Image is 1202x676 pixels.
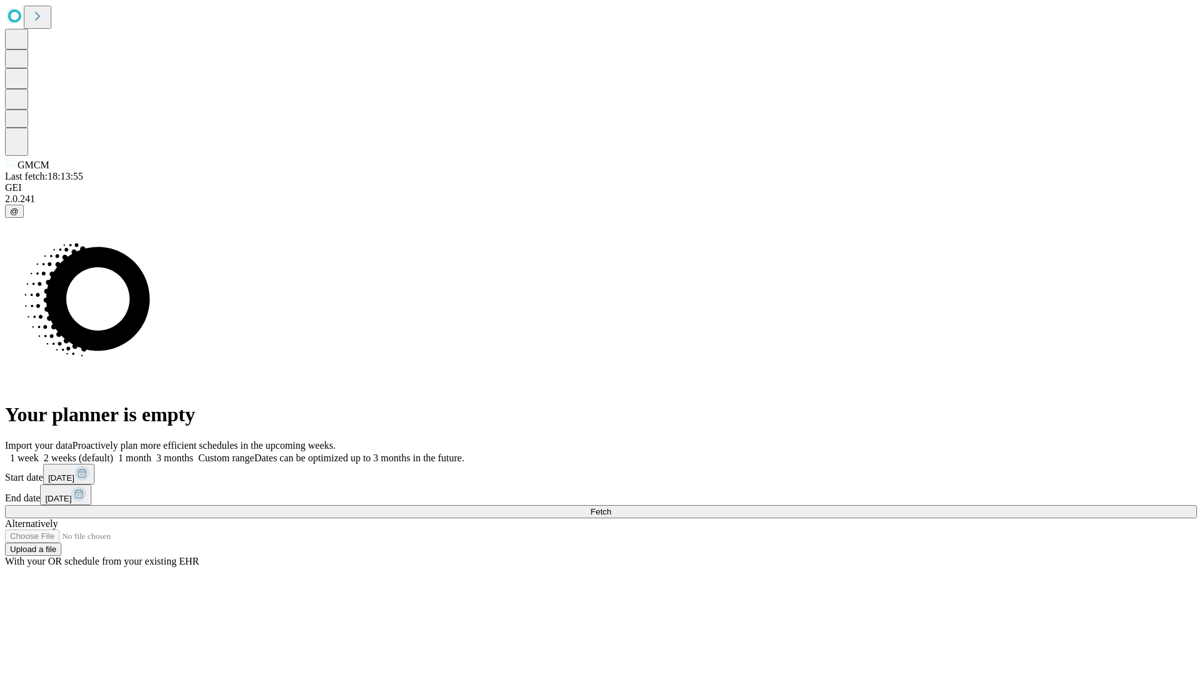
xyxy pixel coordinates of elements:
[5,518,58,529] span: Alternatively
[198,453,254,463] span: Custom range
[5,556,199,566] span: With your OR schedule from your existing EHR
[5,182,1197,193] div: GEI
[254,453,464,463] span: Dates can be optimized up to 3 months in the future.
[10,453,39,463] span: 1 week
[40,484,91,505] button: [DATE]
[5,543,61,556] button: Upload a file
[73,440,336,451] span: Proactively plan more efficient schedules in the upcoming weeks.
[10,207,19,216] span: @
[5,440,73,451] span: Import your data
[45,494,71,503] span: [DATE]
[43,464,95,484] button: [DATE]
[157,453,193,463] span: 3 months
[5,205,24,218] button: @
[5,193,1197,205] div: 2.0.241
[18,160,49,170] span: GMCM
[5,171,83,182] span: Last fetch: 18:13:55
[118,453,152,463] span: 1 month
[5,464,1197,484] div: Start date
[5,505,1197,518] button: Fetch
[44,453,113,463] span: 2 weeks (default)
[5,403,1197,426] h1: Your planner is empty
[5,484,1197,505] div: End date
[48,473,74,483] span: [DATE]
[590,507,611,516] span: Fetch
